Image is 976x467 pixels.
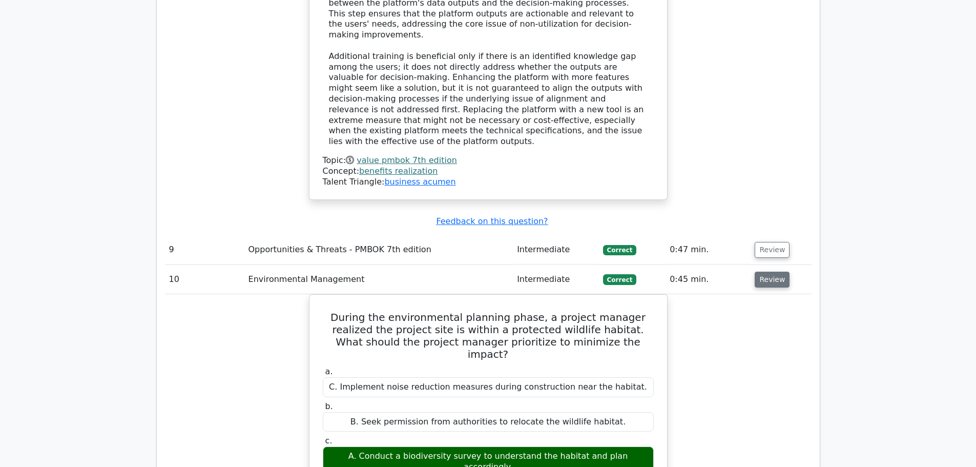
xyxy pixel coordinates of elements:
[323,412,654,432] div: B. Seek permission from authorities to relocate the wildlife habitat.
[244,235,513,265] td: Opportunities & Threats - PMBOK 7th edition
[603,274,636,285] span: Correct
[666,235,751,265] td: 0:47 min.
[322,311,655,360] h5: During the environmental planning phase, a project manager realized the project site is within a ...
[755,242,790,258] button: Review
[323,166,654,177] div: Concept:
[323,155,654,166] div: Topic:
[165,265,244,294] td: 10
[755,272,790,288] button: Review
[513,235,599,265] td: Intermediate
[603,245,636,255] span: Correct
[436,216,548,226] a: Feedback on this question?
[323,377,654,397] div: C. Implement noise reduction measures during construction near the habitat.
[325,401,333,411] span: b.
[357,155,457,165] a: value pmbok 7th edition
[323,155,654,187] div: Talent Triangle:
[165,235,244,265] td: 9
[244,265,513,294] td: Environmental Management
[384,177,455,187] a: business acumen
[359,166,438,176] a: benefits realization
[666,265,751,294] td: 0:45 min.
[513,265,599,294] td: Intermediate
[325,367,333,376] span: a.
[325,436,333,445] span: c.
